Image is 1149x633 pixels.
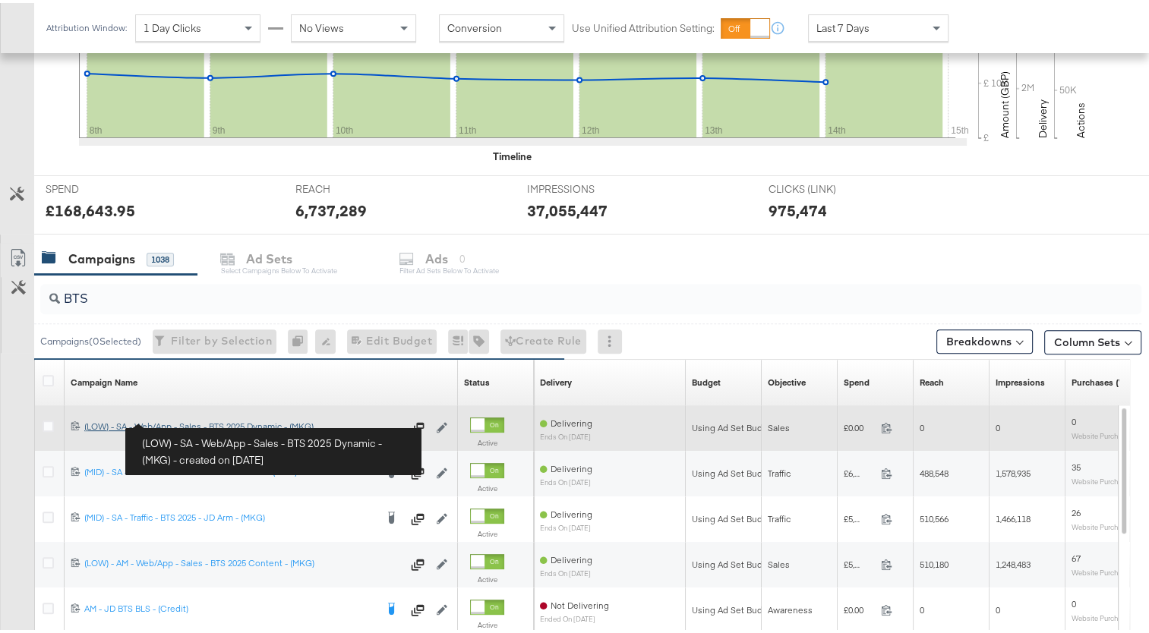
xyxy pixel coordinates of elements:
[920,465,949,476] span: 488,548
[1072,565,1133,574] sub: Website Purchases
[996,556,1031,567] span: 1,248,483
[84,554,402,569] a: (LOW) - AM - Web/App - Sales - BTS 2025 Content - (MKG)
[1074,99,1087,135] text: Actions
[768,197,826,219] div: 975,474
[464,373,490,386] a: Shows the current state of your Ad Campaign.
[46,179,159,194] span: SPEND
[692,510,776,522] div: Using Ad Set Budget
[527,197,608,219] div: 37,055,447
[84,554,402,566] div: (LOW) - AM - Web/App - Sales - BTS 2025 Content - (MKG)
[527,179,641,194] span: IMPRESSIONS
[84,463,375,478] a: (MID) - SA - Traffic - BTS 2025 - Greenbids Arm - (MKG)
[844,510,875,521] span: £5,995.12
[84,509,375,524] a: (MID) - SA - Traffic - BTS 2025 - JD Arm - (MKG)
[920,373,944,386] a: The number of people your ad was served to.
[551,414,592,426] span: Delivering
[692,373,721,386] div: Budget
[996,419,1000,430] span: 0
[936,326,1033,351] button: Breakdowns
[996,601,1000,613] span: 0
[1072,458,1081,470] span: 35
[1072,428,1133,437] sub: Website Purchases
[1072,595,1076,606] span: 0
[998,68,1012,135] text: Amount (GBP)
[1072,550,1081,561] span: 67
[572,18,715,33] label: Use Unified Attribution Setting:
[920,373,944,386] div: Reach
[540,612,609,620] sub: ended on [DATE]
[844,601,875,613] span: £0.00
[920,510,949,521] span: 510,566
[692,465,776,477] div: Using Ad Set Budget
[768,510,791,521] span: Traffic
[40,332,141,345] div: Campaigns ( 0 Selected)
[996,373,1045,386] div: Impressions
[540,373,572,386] a: Reflects the ability of your Ad Campaign to achieve delivery based on ad states, schedule and bud...
[1072,504,1081,515] span: 26
[68,247,135,265] div: Campaigns
[692,556,776,568] div: Using Ad Set Budget
[295,197,367,219] div: 6,737,289
[60,275,1043,304] input: Search Campaigns by Name, ID or Objective
[1072,610,1133,619] sub: Website Purchases
[1072,519,1133,528] sub: Website Purchases
[844,419,875,430] span: £0.00
[84,600,375,615] a: AM - JD BTS BLS - (Credit)
[295,179,409,194] span: REACH
[470,526,504,536] label: Active
[1072,474,1133,483] sub: Website Purchases
[692,601,776,613] div: Using Ad Set Budget
[84,463,375,475] div: (MID) - SA - Traffic - BTS 2025 - Greenbids Arm - (MKG)
[1044,327,1141,351] button: Column Sets
[816,18,870,32] span: Last 7 Days
[692,419,776,431] div: Using Ad Set Budget
[464,373,490,386] div: Status
[540,430,592,438] sub: ends on [DATE]
[144,18,201,32] span: 1 Day Clicks
[46,197,135,219] div: £168,643.95
[768,601,813,613] span: Awareness
[46,20,128,30] div: Attribution Window:
[84,600,375,612] div: AM - JD BTS BLS - (Credit)
[844,465,875,476] span: £6,053.43
[71,373,137,386] div: Campaign Name
[920,419,924,430] span: 0
[71,373,137,386] a: Your campaign name.
[996,465,1031,476] span: 1,578,935
[470,480,504,490] label: Active
[551,551,592,562] span: Delivering
[768,556,790,567] span: Sales
[1036,96,1050,135] text: Delivery
[844,373,870,386] a: The total amount spent to date.
[551,505,592,517] span: Delivering
[493,146,532,161] div: Timeline
[768,373,806,386] div: Objective
[844,556,875,567] span: £5,108.93
[1072,413,1076,424] span: 0
[540,373,572,386] div: Delivery
[540,521,592,529] sub: ends on [DATE]
[996,373,1045,386] a: The number of times your ad was served. On mobile apps an ad is counted as served the first time ...
[692,373,721,386] a: The maximum amount you're willing to spend on your ads, on average each day or over the lifetime ...
[551,460,592,471] span: Delivering
[84,417,402,430] div: (LOW) - SA - Web/App - Sales - BTS 2025 Dynamic - (MKG)
[768,465,791,476] span: Traffic
[844,373,870,386] div: Spend
[470,617,504,627] label: Active
[470,572,504,581] label: Active
[288,326,315,351] div: 0
[768,419,790,430] span: Sales
[920,601,924,613] span: 0
[447,18,502,32] span: Conversion
[84,509,375,521] div: (MID) - SA - Traffic - BTS 2025 - JD Arm - (MKG)
[996,510,1031,521] span: 1,466,118
[84,417,402,433] a: (LOW) - SA - Web/App - Sales - BTS 2025 Dynamic - (MKG)
[540,475,592,483] sub: ends on [DATE]
[920,556,949,567] span: 510,180
[147,250,174,263] div: 1038
[470,435,504,445] label: Active
[551,597,609,608] span: Not Delivering
[768,179,882,194] span: CLICKS (LINK)
[540,566,592,575] sub: ends on [DATE]
[299,18,344,32] span: No Views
